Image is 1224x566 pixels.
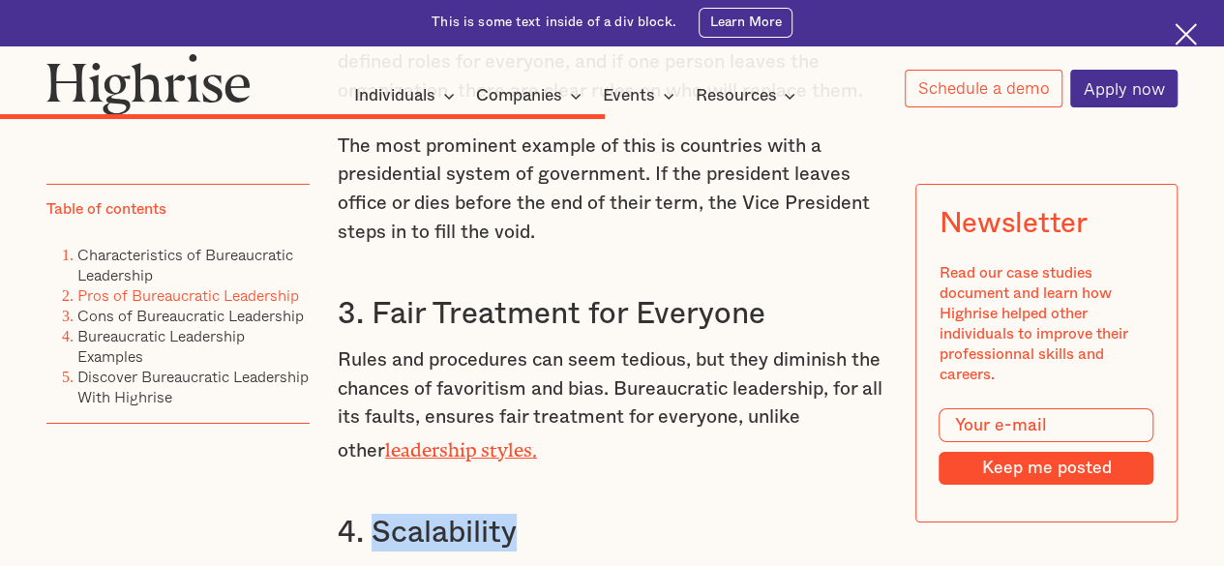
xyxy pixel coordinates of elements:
[603,84,680,107] div: Events
[77,324,245,368] a: Bureaucratic Leadership Examples
[432,14,676,32] div: This is some text inside of a div block.
[1070,70,1178,107] a: Apply now
[939,207,1087,240] div: Newsletter
[77,243,293,286] a: Characteristics of Bureaucratic Leadership
[476,84,562,107] div: Companies
[905,70,1062,107] a: Schedule a demo
[603,84,655,107] div: Events
[695,84,776,107] div: Resources
[46,53,251,115] img: Highrise logo
[385,439,537,451] a: leadership styles.
[476,84,587,107] div: Companies
[46,199,166,220] div: Table of contents
[338,133,887,247] p: The most prominent example of this is countries with a presidential system of government. If the ...
[1175,23,1197,45] img: Cross icon
[354,84,461,107] div: Individuals
[77,283,299,307] a: Pros of Bureaucratic Leadership
[939,263,1153,385] div: Read our case studies document and learn how Highrise helped other individuals to improve their p...
[354,84,435,107] div: Individuals
[77,365,309,408] a: Discover Bureaucratic Leadership With Highrise
[939,452,1153,484] input: Keep me posted
[939,408,1153,443] input: Your e-mail
[77,304,304,327] a: Cons of Bureaucratic Leadership
[338,514,887,551] h3: 4. Scalability
[939,408,1153,485] form: Modal Form
[695,84,801,107] div: Resources
[699,8,792,38] a: Learn More
[338,295,887,333] h3: 3. Fair Treatment for Everyone
[338,346,887,465] p: Rules and procedures can seem tedious, but they diminish the chances of favoritism and bias. Bure...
